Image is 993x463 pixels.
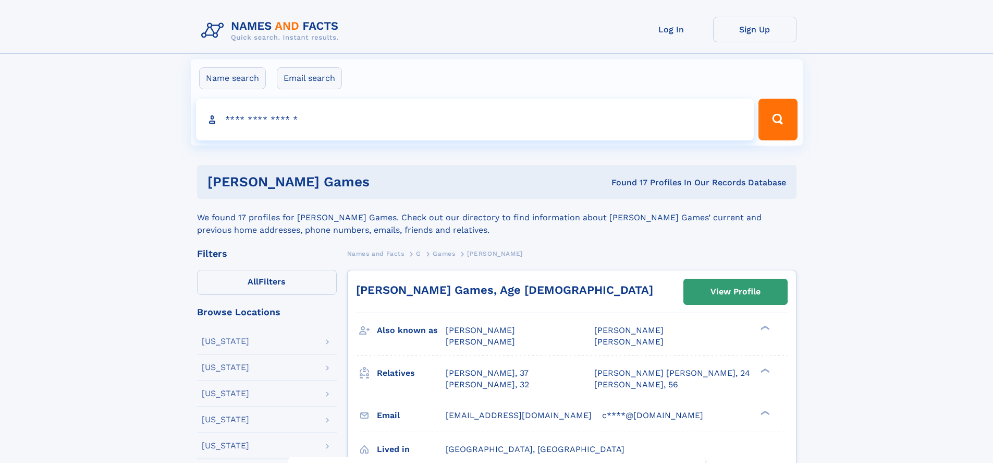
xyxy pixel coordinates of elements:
span: [PERSON_NAME] [446,337,515,347]
a: [PERSON_NAME], 32 [446,379,529,390]
div: ❯ [758,325,770,331]
div: View Profile [710,280,761,304]
span: [PERSON_NAME] [446,325,515,335]
span: Games [433,250,455,257]
a: G [416,247,421,260]
a: [PERSON_NAME] Games, Age [DEMOGRAPHIC_DATA] [356,283,653,296]
h3: Email [377,407,446,424]
img: Logo Names and Facts [197,17,347,45]
div: Found 17 Profiles In Our Records Database [491,177,786,188]
h3: Lived in [377,441,446,458]
div: [US_STATE] [202,337,249,346]
div: [US_STATE] [202,415,249,424]
div: We found 17 profiles for [PERSON_NAME] Games. Check out our directory to find information about [... [197,199,796,236]
div: [US_STATE] [202,363,249,372]
label: Filters [197,270,337,295]
span: [PERSON_NAME] [467,250,523,257]
div: Browse Locations [197,307,337,317]
input: search input [196,99,754,140]
button: Search Button [758,99,797,140]
div: ❯ [758,409,770,416]
a: Sign Up [713,17,796,42]
label: Email search [277,67,342,89]
span: G [416,250,421,257]
label: Name search [199,67,266,89]
span: [PERSON_NAME] [594,325,664,335]
a: Log In [630,17,713,42]
a: [PERSON_NAME], 37 [446,367,529,379]
a: [PERSON_NAME] [PERSON_NAME], 24 [594,367,750,379]
h1: [PERSON_NAME] Games [207,175,491,188]
span: [EMAIL_ADDRESS][DOMAIN_NAME] [446,410,592,420]
h3: Also known as [377,322,446,339]
span: All [248,277,259,287]
a: Games [433,247,455,260]
div: ❯ [758,367,770,374]
span: [GEOGRAPHIC_DATA], [GEOGRAPHIC_DATA] [446,444,624,454]
span: [PERSON_NAME] [594,337,664,347]
h3: Relatives [377,364,446,382]
div: [US_STATE] [202,442,249,450]
a: Names and Facts [347,247,404,260]
a: View Profile [684,279,787,304]
div: [US_STATE] [202,389,249,398]
div: Filters [197,249,337,258]
a: [PERSON_NAME], 56 [594,379,678,390]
